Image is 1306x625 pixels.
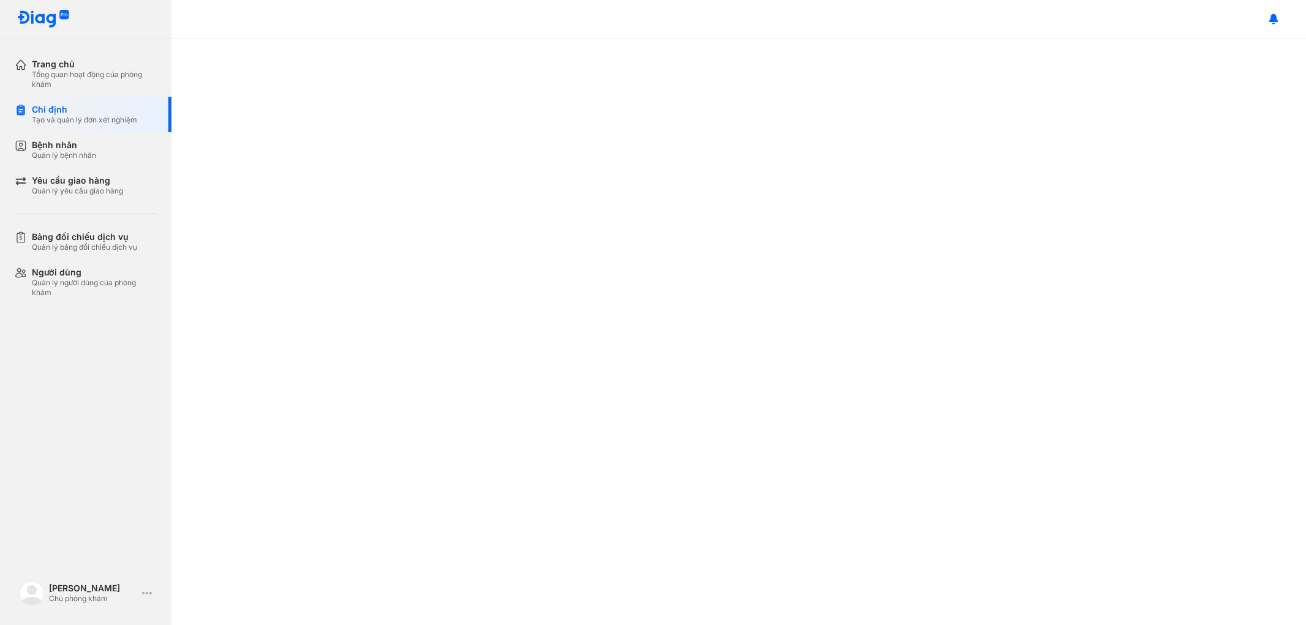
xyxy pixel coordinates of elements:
[32,278,157,298] div: Quản lý người dùng của phòng khám
[17,10,70,29] img: logo
[32,175,123,186] div: Yêu cầu giao hàng
[32,59,157,70] div: Trang chủ
[49,583,137,594] div: [PERSON_NAME]
[49,594,137,604] div: Chủ phòng khám
[32,151,96,160] div: Quản lý bệnh nhân
[32,267,157,278] div: Người dùng
[32,186,123,196] div: Quản lý yêu cầu giao hàng
[32,104,137,115] div: Chỉ định
[32,140,96,151] div: Bệnh nhân
[20,581,44,605] img: logo
[32,70,157,89] div: Tổng quan hoạt động của phòng khám
[32,231,137,242] div: Bảng đối chiếu dịch vụ
[32,242,137,252] div: Quản lý bảng đối chiếu dịch vụ
[32,115,137,125] div: Tạo và quản lý đơn xét nghiệm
